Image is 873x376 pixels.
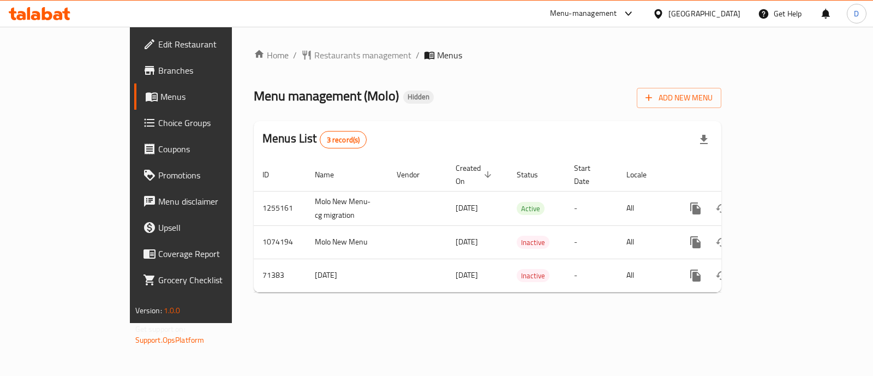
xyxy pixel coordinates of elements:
a: Menu disclaimer [134,188,276,214]
table: enhanced table [254,158,796,293]
li: / [293,49,297,62]
span: Menus [160,90,267,103]
li: / [416,49,420,62]
span: [DATE] [456,235,478,249]
span: Active [517,202,545,215]
div: [GEOGRAPHIC_DATA] [668,8,740,20]
span: Locale [626,168,661,181]
span: Created On [456,162,495,188]
span: 3 record(s) [320,135,367,145]
span: Name [315,168,348,181]
td: Molo New Menu-cg migration [306,191,388,225]
span: Branches [158,64,267,77]
span: 1.0.0 [164,303,181,318]
span: Inactive [517,270,549,282]
span: Add New Menu [645,91,713,105]
span: Version: [135,303,162,318]
td: All [618,191,674,225]
th: Actions [674,158,796,192]
span: Hidden [403,92,434,102]
td: All [618,259,674,292]
span: Edit Restaurant [158,38,267,51]
td: 71383 [254,259,306,292]
button: more [683,195,709,222]
span: Menus [437,49,462,62]
a: Coverage Report [134,241,276,267]
a: Restaurants management [301,49,411,62]
span: [DATE] [456,201,478,215]
td: 1255161 [254,191,306,225]
div: Total records count [320,131,367,148]
div: Menu-management [550,7,617,20]
span: Promotions [158,169,267,182]
span: Vendor [397,168,434,181]
a: Support.OpsPlatform [135,333,205,347]
span: ID [262,168,283,181]
a: Choice Groups [134,110,276,136]
span: Inactive [517,236,549,249]
td: - [565,225,618,259]
button: Change Status [709,262,735,289]
button: Change Status [709,195,735,222]
span: Menu management ( Molo ) [254,83,399,108]
nav: breadcrumb [254,49,721,62]
div: Hidden [403,91,434,104]
button: more [683,262,709,289]
span: Upsell [158,221,267,234]
span: [DATE] [456,268,478,282]
button: Change Status [709,229,735,255]
span: Choice Groups [158,116,267,129]
a: Edit Restaurant [134,31,276,57]
span: Restaurants management [314,49,411,62]
a: Promotions [134,162,276,188]
td: All [618,225,674,259]
td: - [565,259,618,292]
td: - [565,191,618,225]
td: 1074194 [254,225,306,259]
span: Status [517,168,552,181]
a: Menus [134,83,276,110]
td: Molo New Menu [306,225,388,259]
span: Coverage Report [158,247,267,260]
a: Branches [134,57,276,83]
h2: Menus List [262,130,367,148]
span: Grocery Checklist [158,273,267,287]
span: Menu disclaimer [158,195,267,208]
span: Coupons [158,142,267,156]
div: Export file [691,127,717,153]
span: Get support on: [135,322,186,336]
span: Start Date [574,162,605,188]
span: D [854,8,859,20]
button: more [683,229,709,255]
a: Coupons [134,136,276,162]
a: Grocery Checklist [134,267,276,293]
td: [DATE] [306,259,388,292]
a: Upsell [134,214,276,241]
button: Add New Menu [637,88,721,108]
